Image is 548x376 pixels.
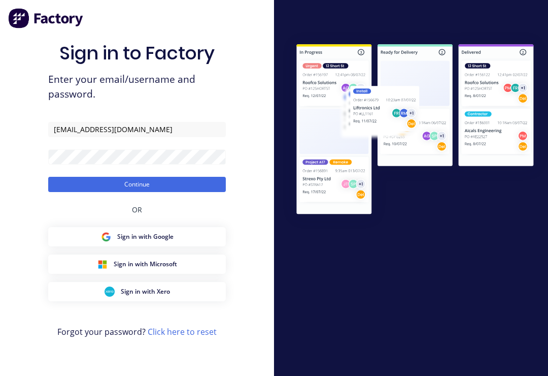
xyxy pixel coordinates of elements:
img: Factory [8,8,84,28]
a: Click here to reset [148,326,217,337]
span: Sign in with Xero [121,287,170,296]
button: Xero Sign inSign in with Xero [48,282,226,301]
h1: Sign in to Factory [59,42,215,64]
span: Forgot your password? [57,326,217,338]
img: Xero Sign in [105,287,115,297]
span: Sign in with Microsoft [114,260,177,269]
button: Microsoft Sign inSign in with Microsoft [48,255,226,274]
button: Continue [48,177,226,192]
img: Microsoft Sign in [97,259,108,269]
span: Sign in with Google [117,232,174,241]
input: Email/Username [48,122,226,137]
img: Google Sign in [101,232,111,242]
img: Sign in [282,31,548,230]
div: OR [132,192,142,227]
button: Google Sign inSign in with Google [48,227,226,246]
span: Enter your email/username and password. [48,72,226,102]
